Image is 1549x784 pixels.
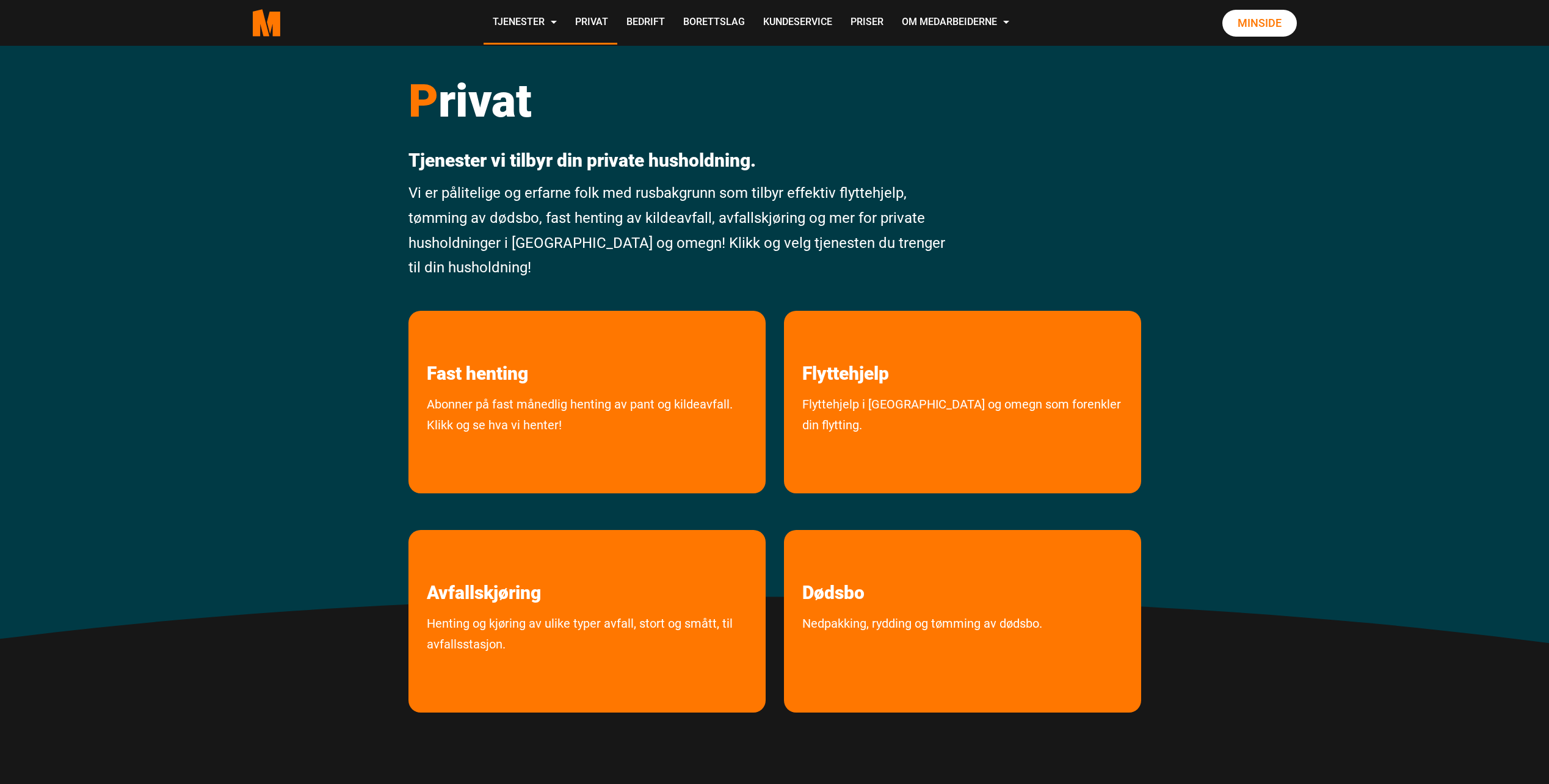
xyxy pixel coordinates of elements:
[408,613,766,706] a: Henting og kjøring av ulike typer avfall, stort og smått, til avfallsstasjon.
[408,74,438,128] span: P
[617,1,674,45] a: Bedrift
[784,311,907,385] a: les mer om Flyttehjelp
[1222,10,1297,37] a: Minside
[841,1,893,45] a: Priser
[784,394,1141,487] a: Flyttehjelp i [GEOGRAPHIC_DATA] og omegn som forenkler din flytting.
[408,530,559,604] a: les mer om Avfallskjøring
[754,1,841,45] a: Kundeservice
[408,150,954,172] p: Tjenester vi tilbyr din private husholdning.
[784,530,883,604] a: les mer om Dødsbo
[784,613,1061,686] a: Nedpakking, rydding og tømming av dødsbo.
[484,1,566,45] a: Tjenester
[408,394,766,487] a: Abonner på fast månedlig avhenting av pant og kildeavfall. Klikk og se hva vi henter!
[674,1,754,45] a: Borettslag
[408,73,954,128] h1: rivat
[408,181,954,280] p: Vi er pålitelige og erfarne folk med rusbakgrunn som tilbyr effektiv flyttehjelp, tømming av døds...
[408,311,546,385] a: les mer om Fast henting
[893,1,1018,45] a: Om Medarbeiderne
[566,1,617,45] a: Privat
